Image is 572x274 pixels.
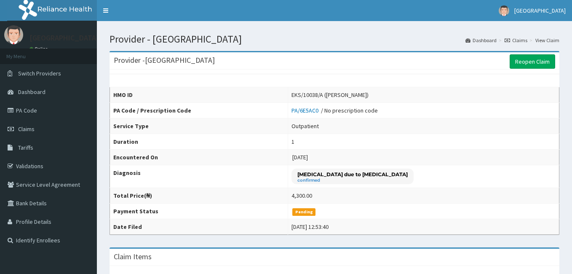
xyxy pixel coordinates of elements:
[297,171,408,178] p: [MEDICAL_DATA] due to [MEDICAL_DATA]
[18,88,45,96] span: Dashboard
[110,204,288,219] th: Payment Status
[297,178,408,183] small: confirmed
[291,106,378,115] div: / No prescription code
[110,34,559,45] h1: Provider - [GEOGRAPHIC_DATA]
[29,34,99,42] p: [GEOGRAPHIC_DATA]
[291,122,319,130] div: Outpatient
[465,37,497,44] a: Dashboard
[114,253,152,261] h3: Claim Items
[110,87,288,103] th: HMO ID
[4,25,23,44] img: User Image
[510,54,555,69] a: Reopen Claim
[291,191,312,200] div: 4,300.00
[535,37,559,44] a: View Claim
[18,70,61,77] span: Switch Providers
[292,208,315,216] span: Pending
[110,103,288,118] th: PA Code / Prescription Code
[110,150,288,165] th: Encountered On
[110,118,288,134] th: Service Type
[292,153,308,161] span: [DATE]
[291,91,369,99] div: EKS/10038/A ([PERSON_NAME])
[110,219,288,235] th: Date Filed
[291,137,294,146] div: 1
[110,188,288,204] th: Total Price(₦)
[514,7,566,14] span: [GEOGRAPHIC_DATA]
[18,144,33,151] span: Tariffs
[29,46,50,52] a: Online
[505,37,527,44] a: Claims
[110,134,288,150] th: Duration
[110,165,288,188] th: Diagnosis
[291,223,329,231] div: [DATE] 12:53:40
[291,107,321,114] a: PA/6E5AC0
[499,5,509,16] img: User Image
[114,56,215,64] h3: Provider - [GEOGRAPHIC_DATA]
[18,125,35,133] span: Claims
